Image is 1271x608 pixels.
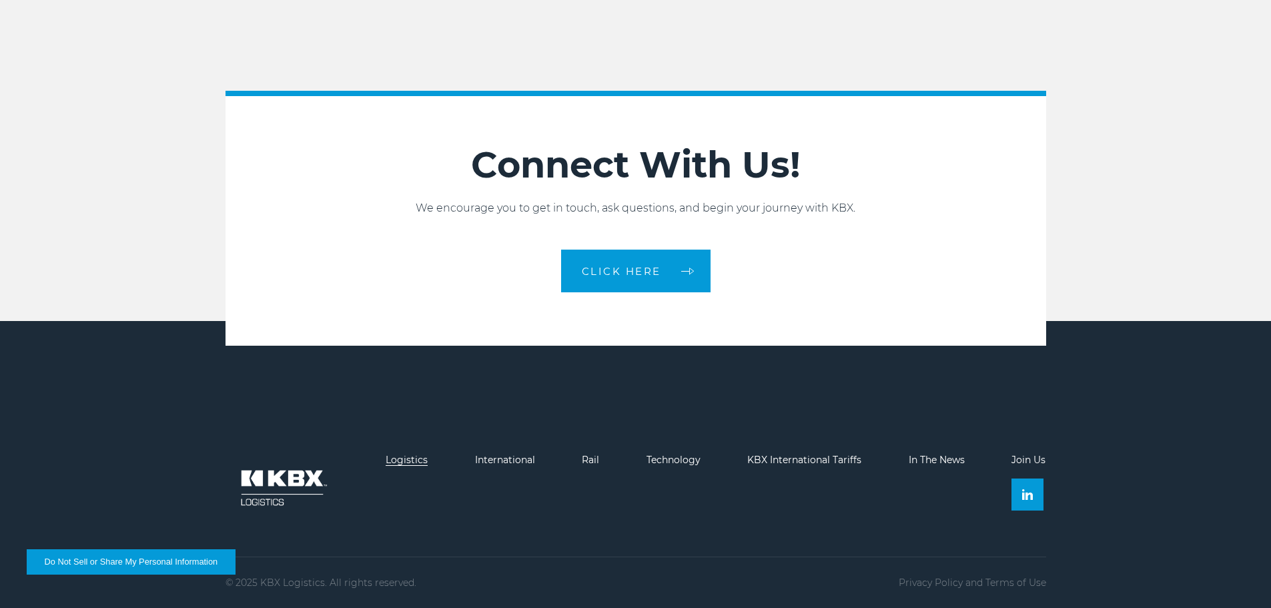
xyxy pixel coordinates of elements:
p: We encourage you to get in touch, ask questions, and begin your journey with KBX. [226,200,1046,216]
p: © 2025 KBX Logistics. All rights reserved. [226,577,416,588]
a: In The News [909,454,965,466]
a: Technology [647,454,701,466]
a: Rail [582,454,599,466]
a: KBX International Tariffs [747,454,861,466]
button: Do Not Sell or Share My Personal Information [27,549,236,575]
a: International [475,454,535,466]
a: Logistics [386,454,428,466]
a: Privacy Policy [899,577,963,589]
img: kbx logo [226,454,339,521]
a: Join Us [1011,454,1045,466]
span: and [965,577,983,589]
img: Linkedin [1022,489,1033,500]
h2: Connect With Us! [226,143,1046,187]
a: CLICK HERE arrow arrow [561,250,711,292]
span: CLICK HERE [582,266,661,276]
a: Terms of Use [985,577,1046,589]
